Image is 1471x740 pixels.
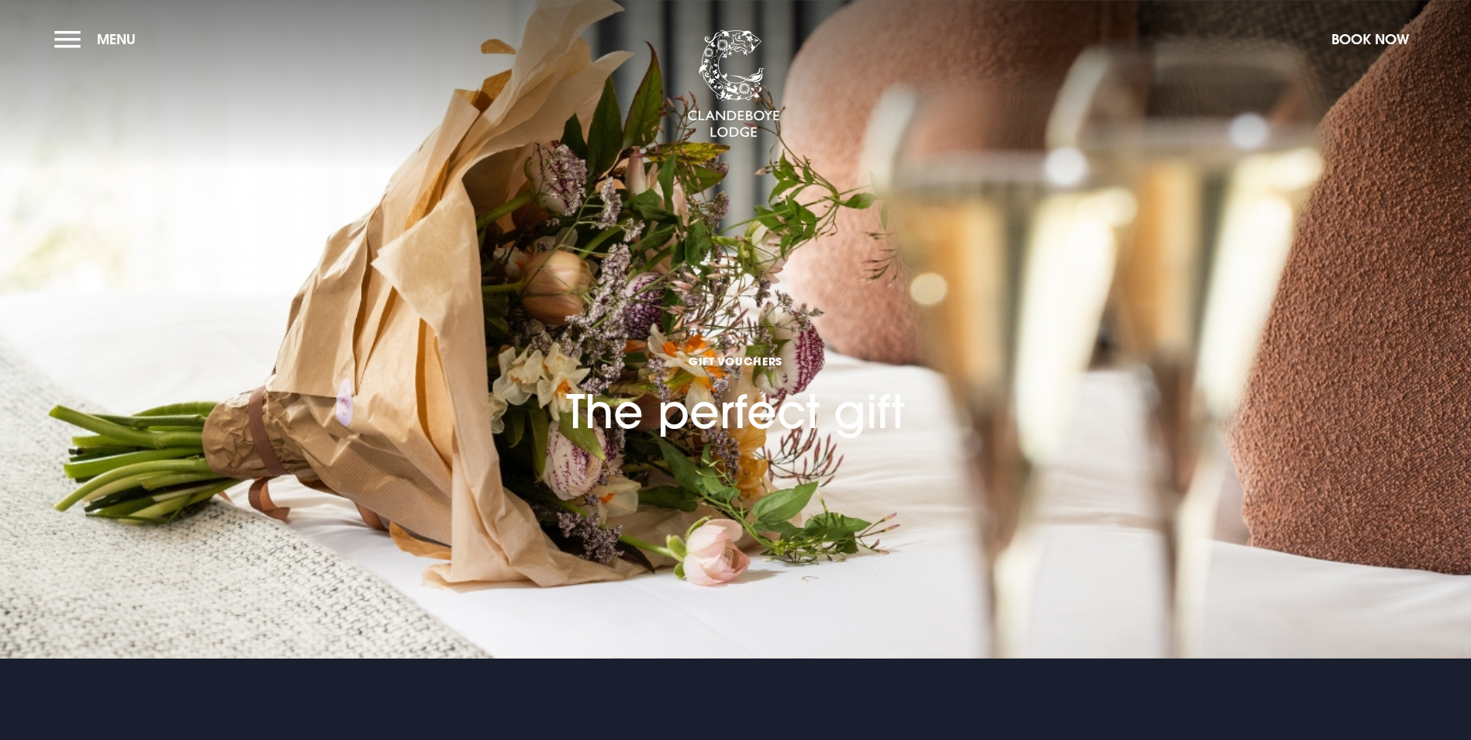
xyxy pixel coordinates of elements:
img: Clandeboye Lodge [687,30,780,139]
span: GIFT VOUCHERS [566,354,905,368]
span: Menu [97,30,136,48]
h1: The perfect gift [566,354,905,439]
button: Menu [54,22,143,56]
button: Book Now [1324,22,1417,56]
